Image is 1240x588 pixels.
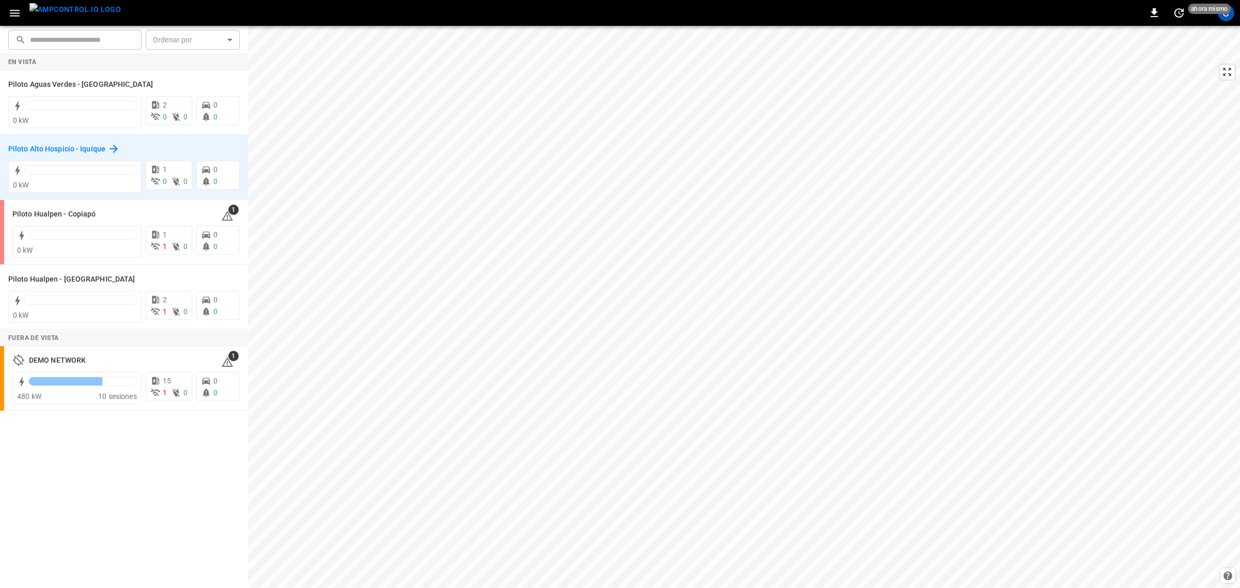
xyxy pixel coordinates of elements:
[163,389,167,397] span: 1
[183,307,188,316] span: 0
[163,377,171,385] span: 15
[213,389,218,397] span: 0
[163,307,167,316] span: 1
[8,334,59,342] strong: Fuera de vista
[163,165,167,174] span: 1
[98,392,137,400] span: 10 sesiones
[8,274,135,285] h6: Piloto Hualpen - Santiago
[163,113,167,121] span: 0
[8,79,153,90] h6: Piloto Aguas Verdes - Antofagasta
[213,165,218,174] span: 0
[183,177,188,185] span: 0
[163,242,167,251] span: 1
[13,311,29,319] span: 0 kW
[213,230,218,239] span: 0
[213,113,218,121] span: 0
[163,177,167,185] span: 0
[17,392,41,400] span: 480 kW
[13,116,29,125] span: 0 kW
[163,230,167,239] span: 1
[12,209,96,220] h6: Piloto Hualpen - Copiapó
[228,205,239,215] span: 1
[213,377,218,385] span: 0
[163,101,167,109] span: 2
[183,113,188,121] span: 0
[13,181,29,189] span: 0 kW
[228,351,239,361] span: 1
[8,144,105,155] h6: Piloto Alto Hospicio - Iquique
[213,101,218,109] span: 0
[213,307,218,316] span: 0
[213,177,218,185] span: 0
[163,296,167,304] span: 2
[213,242,218,251] span: 0
[1171,5,1187,21] button: set refresh interval
[213,296,218,304] span: 0
[1188,4,1231,14] span: ahora mismo
[183,242,188,251] span: 0
[8,58,36,66] strong: En vista
[29,3,121,16] img: ampcontrol.io logo
[183,389,188,397] span: 0
[17,246,33,254] span: 0 kW
[29,355,86,366] h6: DEMO NETWORK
